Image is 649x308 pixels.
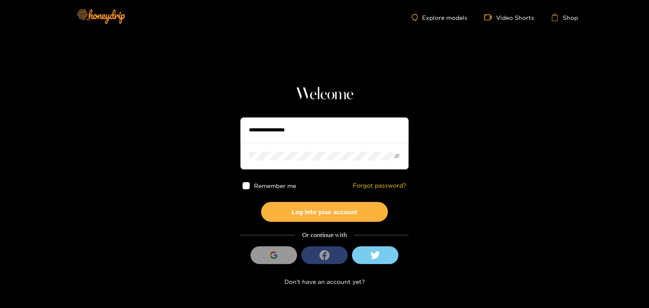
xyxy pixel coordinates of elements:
[240,230,409,240] div: Or continue with
[240,84,409,105] h1: Welcome
[484,14,496,21] span: video-camera
[353,182,406,189] a: Forgot password?
[261,202,388,222] button: Log into your account
[484,14,534,21] a: Video Shorts
[254,183,296,189] span: Remember me
[551,14,578,21] a: Shop
[240,277,409,286] div: Don't have an account yet?
[394,153,400,159] span: eye-invisible
[412,14,467,21] a: Explore models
